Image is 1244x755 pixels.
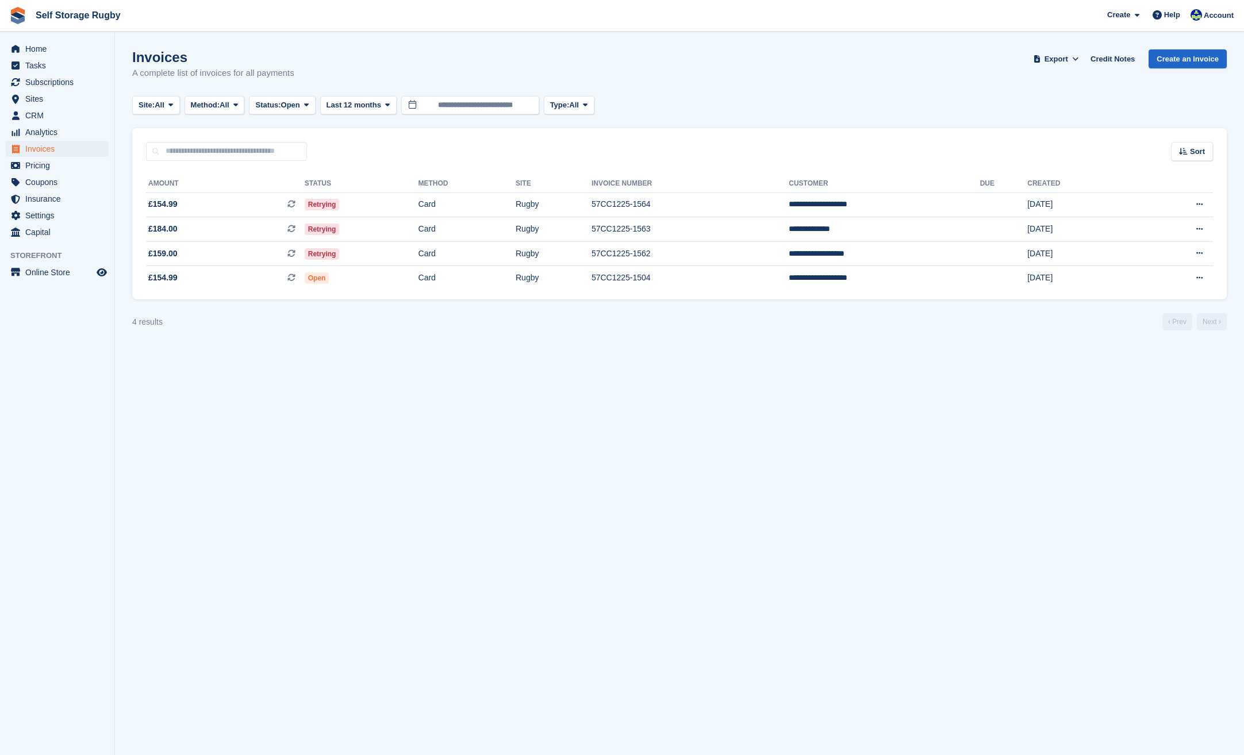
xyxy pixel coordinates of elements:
th: Amount [146,175,305,193]
a: menu [6,207,109,224]
td: 57CC1225-1563 [592,217,789,242]
button: Export [1031,49,1081,68]
span: Settings [25,207,94,224]
span: All [569,99,579,111]
th: Status [305,175,418,193]
th: Due [980,175,1028,193]
a: menu [6,224,109,240]
span: £154.99 [148,198,178,210]
span: Subscriptions [25,74,94,90]
a: menu [6,107,109,124]
span: Home [25,41,94,57]
span: Retrying [305,248,340,260]
button: Last 12 months [320,96,397,115]
a: menu [6,91,109,107]
span: Create [1107,9,1130,21]
button: Site: All [132,96,180,115]
a: Next [1197,313,1227,330]
a: menu [6,264,109,280]
nav: Page [1160,313,1229,330]
td: [DATE] [1027,241,1134,266]
td: Card [418,192,516,217]
button: Status: Open [249,96,315,115]
a: Credit Notes [1086,49,1139,68]
a: menu [6,124,109,140]
h1: Invoices [132,49,294,65]
span: Sort [1190,146,1205,157]
th: Site [516,175,592,193]
span: Status: [255,99,281,111]
span: £154.99 [148,272,178,284]
th: Invoice Number [592,175,789,193]
a: Preview store [95,265,109,279]
span: £184.00 [148,223,178,235]
td: 57CC1225-1562 [592,241,789,266]
a: menu [6,74,109,90]
td: Rugby [516,192,592,217]
span: Site: [139,99,155,111]
a: Self Storage Rugby [31,6,125,25]
a: menu [6,157,109,174]
span: Insurance [25,191,94,207]
span: CRM [25,107,94,124]
span: Tasks [25,57,94,74]
span: Type: [550,99,570,111]
p: A complete list of invoices for all payments [132,67,294,80]
th: Customer [789,175,980,193]
span: Retrying [305,224,340,235]
td: Card [418,241,516,266]
span: Account [1204,10,1234,21]
span: Help [1164,9,1180,21]
td: 57CC1225-1504 [592,266,789,290]
span: Open [281,99,300,111]
span: Sites [25,91,94,107]
td: Rugby [516,241,592,266]
span: Analytics [25,124,94,140]
td: Rugby [516,266,592,290]
a: menu [6,191,109,207]
span: Coupons [25,174,94,190]
span: Method: [191,99,220,111]
button: Type: All [544,96,594,115]
span: All [220,99,229,111]
a: Previous [1162,313,1192,330]
span: Pricing [25,157,94,174]
a: menu [6,141,109,157]
a: Create an Invoice [1149,49,1227,68]
span: Last 12 months [327,99,381,111]
td: [DATE] [1027,217,1134,242]
a: menu [6,41,109,57]
td: [DATE] [1027,192,1134,217]
span: All [155,99,164,111]
button: Method: All [185,96,245,115]
span: Storefront [10,250,114,261]
td: [DATE] [1027,266,1134,290]
span: Export [1045,53,1068,65]
img: Richard Palmer [1191,9,1202,21]
span: Invoices [25,141,94,157]
span: Retrying [305,199,340,210]
span: Capital [25,224,94,240]
div: 4 results [132,316,163,328]
span: £159.00 [148,248,178,260]
td: Card [418,217,516,242]
span: Open [305,272,329,284]
th: Created [1027,175,1134,193]
td: Card [418,266,516,290]
span: Online Store [25,264,94,280]
td: Rugby [516,217,592,242]
td: 57CC1225-1564 [592,192,789,217]
img: stora-icon-8386f47178a22dfd0bd8f6a31ec36ba5ce8667c1dd55bd0f319d3a0aa187defe.svg [9,7,26,24]
th: Method [418,175,516,193]
a: menu [6,174,109,190]
a: menu [6,57,109,74]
